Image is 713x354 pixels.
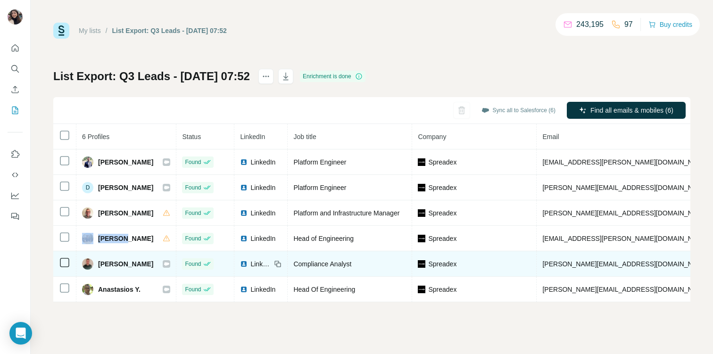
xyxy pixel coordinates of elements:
button: Enrich CSV [8,81,23,98]
p: 97 [624,19,633,30]
span: LinkedIn [240,133,265,140]
span: [EMAIL_ADDRESS][PERSON_NAME][DOMAIN_NAME] [542,235,708,242]
span: LinkedIn [250,234,275,243]
img: Avatar [8,9,23,25]
span: Platform Engineer [293,184,346,191]
span: Found [185,234,201,243]
img: Surfe Logo [53,23,69,39]
li: / [106,26,108,35]
span: Head Of Engineering [293,286,355,293]
span: LinkedIn [250,259,271,269]
img: LinkedIn logo [240,260,248,268]
span: LinkedIn [250,285,275,294]
div: Open Intercom Messenger [9,322,32,345]
span: Αnastasios Y. [98,285,141,294]
button: actions [258,69,274,84]
button: Sync all to Salesforce (6) [475,103,562,117]
div: Enrichment is done [300,71,365,82]
span: [EMAIL_ADDRESS][PERSON_NAME][DOMAIN_NAME] [542,158,708,166]
span: Found [185,183,201,192]
span: Spreadex [428,157,456,167]
span: Compliance Analyst [293,260,351,268]
span: [PERSON_NAME][EMAIL_ADDRESS][DOMAIN_NAME] [542,184,708,191]
img: LinkedIn logo [240,235,248,242]
a: My lists [79,27,101,34]
span: [PERSON_NAME] [98,157,153,167]
p: 243,195 [576,19,604,30]
h1: List Export: Q3 Leads - [DATE] 07:52 [53,69,250,84]
img: company-logo [418,184,425,191]
span: Spreadex [428,183,456,192]
button: Buy credits [648,18,692,31]
button: Use Surfe on LinkedIn [8,146,23,163]
span: [PERSON_NAME] [98,183,153,192]
span: [PERSON_NAME] [98,234,153,243]
span: Spreadex [428,285,456,294]
div: D [82,182,93,193]
img: company-logo [418,235,425,242]
img: Avatar [82,207,93,219]
span: Platform Engineer [293,158,346,166]
span: [PERSON_NAME][EMAIL_ADDRESS][DOMAIN_NAME] [542,286,708,293]
span: Email [542,133,559,140]
img: Avatar [82,258,93,270]
span: Found [185,209,201,217]
span: 6 Profiles [82,133,109,140]
button: Use Surfe API [8,166,23,183]
button: Find all emails & mobiles (6) [567,102,686,119]
span: Platform and Infrastructure Manager [293,209,399,217]
img: company-logo [418,286,425,293]
span: Status [182,133,201,140]
button: Dashboard [8,187,23,204]
span: Spreadex [428,208,456,218]
span: LinkedIn [250,183,275,192]
span: [PERSON_NAME] [98,208,153,218]
button: My lists [8,102,23,119]
button: Feedback [8,208,23,225]
img: LinkedIn logo [240,158,248,166]
span: LinkedIn [250,208,275,218]
span: Head of Engineering [293,235,354,242]
span: LinkedIn [250,157,275,167]
span: Job title [293,133,316,140]
img: company-logo [418,209,425,217]
span: Found [185,285,201,294]
span: [PERSON_NAME][EMAIL_ADDRESS][DOMAIN_NAME] [542,260,708,268]
button: Quick start [8,40,23,57]
img: Avatar [82,156,93,168]
div: List Export: Q3 Leads - [DATE] 07:52 [112,26,227,35]
img: company-logo [418,158,425,166]
span: [PERSON_NAME][EMAIL_ADDRESS][DOMAIN_NAME] [542,209,708,217]
img: LinkedIn logo [240,184,248,191]
span: [PERSON_NAME] [98,259,153,269]
img: Avatar [82,284,93,295]
img: LinkedIn logo [240,286,248,293]
img: Avatar [82,233,93,244]
img: company-logo [418,260,425,268]
span: Spreadex [428,234,456,243]
button: Search [8,60,23,77]
span: Found [185,158,201,166]
img: LinkedIn logo [240,209,248,217]
span: Found [185,260,201,268]
span: Spreadex [428,259,456,269]
span: Find all emails & mobiles (6) [590,106,673,115]
span: Company [418,133,446,140]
